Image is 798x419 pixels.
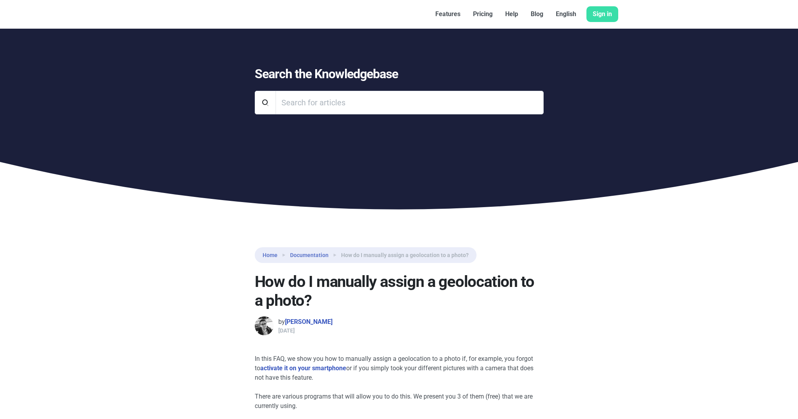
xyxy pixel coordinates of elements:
[255,354,544,382] p: In this FAQ, we show you how to manually assign a geolocation to a photo if, for example, you for...
[290,251,329,259] a: Documentation
[531,10,543,18] font: Blog
[505,10,518,18] font: Help
[255,392,544,411] p: There are various programs that will allow you to do this. We present you 3 of them (free) that w...
[278,317,332,327] div: by
[255,272,544,310] h1: How do I manually assign a geolocation to a photo?
[329,250,469,260] li: How do I manually assign a geolocation to a photo?
[524,6,550,22] a: Blog
[276,91,544,114] input: Search
[435,10,460,18] font: Features
[278,327,332,334] div: [DATE]
[550,6,583,22] a: English
[255,66,544,81] h1: Search the Knowledgebase
[260,364,346,372] a: activate it on your smartphone
[499,6,524,22] a: Help
[467,6,499,22] a: Pricing
[263,251,278,259] a: Home
[285,318,332,325] a: [PERSON_NAME]
[586,6,618,22] a: Sign in
[593,10,612,18] font: Sign in
[429,6,467,22] a: Features
[473,10,493,18] font: Pricing
[255,247,477,263] nav: breadcrumb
